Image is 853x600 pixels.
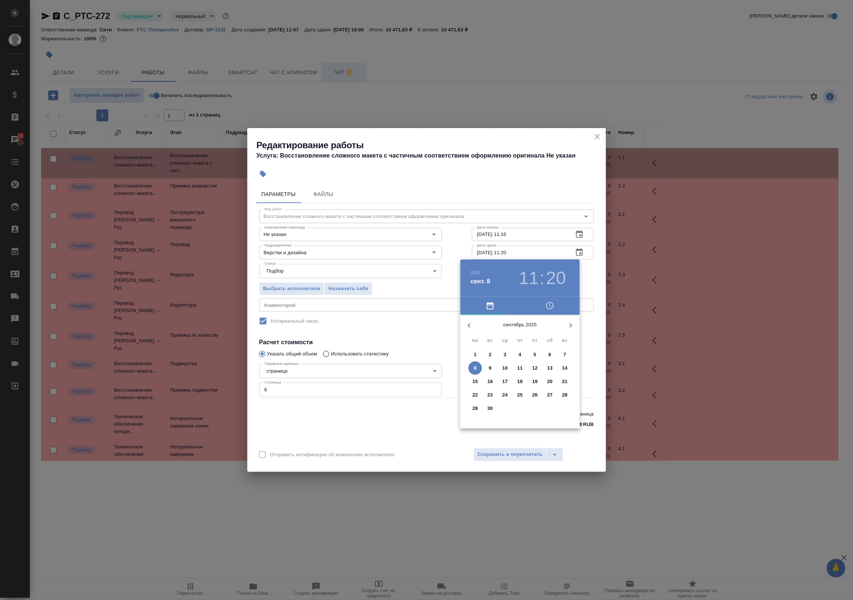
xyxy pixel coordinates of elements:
[517,391,523,399] p: 25
[474,351,476,358] p: 1
[543,361,557,375] button: 13
[558,348,572,361] button: 7
[504,351,506,358] p: 3
[532,378,538,385] p: 19
[534,351,536,358] p: 5
[562,378,568,385] p: 21
[473,391,478,399] p: 22
[528,348,542,361] button: 5
[558,361,572,375] button: 14
[483,375,497,388] button: 16
[558,388,572,402] button: 28
[562,391,568,399] p: 28
[469,337,482,344] span: пн
[498,348,512,361] button: 3
[483,388,497,402] button: 23
[513,375,527,388] button: 18
[469,348,482,361] button: 1
[547,391,553,399] p: 27
[498,375,512,388] button: 17
[498,337,512,344] span: ср
[532,391,538,399] p: 26
[489,351,491,358] p: 2
[517,364,523,372] p: 11
[528,388,542,402] button: 26
[483,402,497,415] button: 30
[528,375,542,388] button: 19
[498,388,512,402] button: 24
[513,348,527,361] button: 4
[543,388,557,402] button: 27
[503,364,508,372] p: 10
[543,337,557,344] span: сб
[473,405,478,412] p: 29
[558,337,572,344] span: вс
[519,351,521,358] p: 4
[503,378,508,385] p: 17
[547,364,553,372] p: 13
[489,364,491,372] p: 9
[469,361,482,375] button: 8
[519,268,539,289] button: 11
[471,277,491,286] button: сент. 8
[483,361,497,375] button: 9
[547,378,553,385] p: 20
[540,268,544,289] h3: :
[543,375,557,388] button: 20
[543,348,557,361] button: 6
[546,268,566,289] button: 20
[469,388,482,402] button: 22
[473,378,478,385] p: 15
[513,361,527,375] button: 11
[562,364,568,372] p: 14
[532,364,538,372] p: 12
[503,391,508,399] p: 24
[513,388,527,402] button: 25
[563,351,566,358] p: 7
[471,270,480,275] button: 2025
[488,391,493,399] p: 23
[469,375,482,388] button: 15
[488,378,493,385] p: 16
[498,361,512,375] button: 10
[548,351,551,358] p: 6
[528,337,542,344] span: пт
[469,402,482,415] button: 29
[513,337,527,344] span: чт
[558,375,572,388] button: 21
[483,348,497,361] button: 2
[528,361,542,375] button: 12
[478,321,562,329] p: сентябрь 2025
[488,405,493,412] p: 30
[474,364,476,372] p: 8
[517,378,523,385] p: 18
[483,337,497,344] span: вт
